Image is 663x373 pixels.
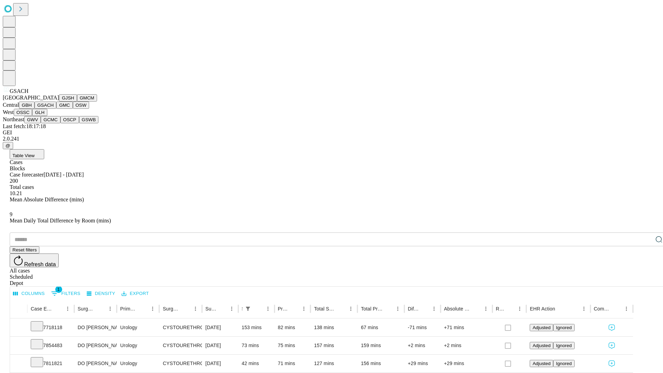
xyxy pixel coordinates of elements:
button: GWV [24,116,41,123]
button: Sort [289,304,299,314]
div: 138 mins [314,319,354,336]
button: Ignored [553,360,574,367]
button: @ [3,142,13,149]
div: CYSTOURETHROSCOPY [MEDICAL_DATA] WITH [MEDICAL_DATA] AND [MEDICAL_DATA] INSERTION [163,337,198,354]
button: Menu [515,304,525,314]
button: Sort [217,304,227,314]
div: EHR Action [530,306,555,312]
div: +2 mins [444,337,489,354]
div: 159 mins [361,337,401,354]
button: GJSH [59,94,77,102]
div: Comments [594,306,611,312]
span: Northeast [3,116,24,122]
div: [DATE] [205,337,235,354]
button: Adjusted [530,324,553,331]
span: 200 [10,178,18,184]
div: +2 mins [408,337,437,354]
div: 75 mins [278,337,307,354]
span: Mean Daily Total Difference by Room (mins) [10,218,111,223]
span: @ [6,143,10,148]
div: 153 mins [242,319,271,336]
button: Expand [13,340,24,352]
div: 1 active filter [243,304,253,314]
button: Sort [556,304,566,314]
div: 73 mins [242,337,271,354]
span: Adjusted [532,361,550,366]
button: GLH [32,109,47,116]
button: Expand [13,358,24,370]
div: Surgery Date [205,306,217,312]
div: 7718118 [31,319,71,336]
button: Menu [63,304,73,314]
div: 127 mins [314,355,354,372]
div: Surgery Name [163,306,180,312]
button: Menu [579,304,589,314]
button: Adjusted [530,342,553,349]
div: 67 mins [361,319,401,336]
button: GMC [56,102,73,109]
button: Sort [138,304,148,314]
div: Case Epic Id [31,306,52,312]
button: Menu [191,304,200,314]
div: Urology [120,355,156,372]
div: 71 mins [278,355,307,372]
span: Last fetch: 18:17:18 [3,123,46,129]
button: Select columns [11,288,47,299]
span: Adjusted [532,325,550,330]
div: [DATE] [205,355,235,372]
span: Total cases [10,184,34,190]
span: Mean Absolute Difference (mins) [10,197,84,202]
span: 10.21 [10,190,22,196]
div: 157 mins [314,337,354,354]
button: Sort [420,304,429,314]
div: Resolved in EHR [496,306,505,312]
button: Adjusted [530,360,553,367]
span: West [3,109,14,115]
button: Sort [383,304,393,314]
div: -71 mins [408,319,437,336]
button: Sort [336,304,346,314]
button: GSWB [79,116,99,123]
div: +71 mins [444,319,489,336]
div: DO [PERSON_NAME] A Do [78,319,113,336]
span: Refresh data [24,261,56,267]
span: Ignored [556,325,571,330]
button: Reset filters [10,246,39,254]
div: Predicted In Room Duration [278,306,289,312]
button: Refresh data [10,254,59,267]
span: GSACH [10,88,28,94]
button: OSW [73,102,89,109]
button: GCMC [41,116,60,123]
div: DO [PERSON_NAME] A Do [78,337,113,354]
div: 42 mins [242,355,271,372]
button: Sort [505,304,515,314]
div: Difference [408,306,419,312]
div: 82 mins [278,319,307,336]
span: Adjusted [532,343,550,348]
div: Absolute Difference [444,306,471,312]
div: Total Predicted Duration [361,306,383,312]
div: 7811821 [31,355,71,372]
span: Reset filters [12,247,37,252]
span: Ignored [556,361,571,366]
span: Case forecaster [10,172,44,178]
div: Urology [120,319,156,336]
div: Primary Service [120,306,137,312]
div: CYSTOURETHROSCOPY [MEDICAL_DATA] WITH [MEDICAL_DATA] AND [MEDICAL_DATA] INSERTION [163,319,198,336]
button: Show filters [243,304,253,314]
span: [DATE] - [DATE] [44,172,84,178]
button: Menu [105,304,115,314]
button: OSCP [60,116,79,123]
div: GEI [3,130,660,136]
button: Menu [263,304,273,314]
div: [DATE] [205,319,235,336]
button: Sort [471,304,481,314]
button: GSACH [35,102,56,109]
button: Sort [181,304,191,314]
button: Sort [612,304,622,314]
div: 2.0.241 [3,136,660,142]
span: 1 [55,286,62,293]
div: Surgeon Name [78,306,95,312]
button: Ignored [553,342,574,349]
